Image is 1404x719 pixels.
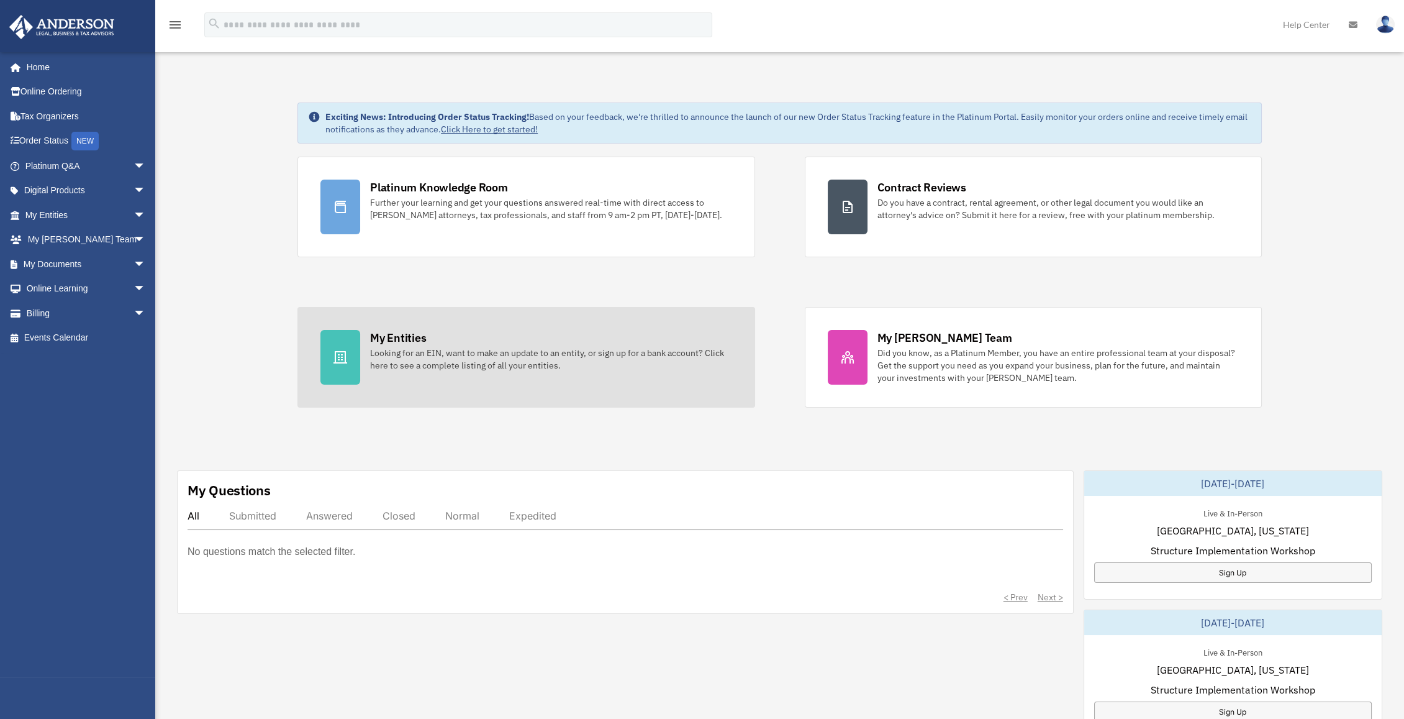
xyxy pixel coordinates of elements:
span: arrow_drop_down [134,178,158,204]
a: Tax Organizers [9,104,165,129]
span: Structure Implementation Workshop [1151,543,1315,558]
i: menu [168,17,183,32]
a: My [PERSON_NAME] Teamarrow_drop_down [9,227,165,252]
span: Structure Implementation Workshop [1151,682,1315,697]
a: Platinum Knowledge Room Further your learning and get your questions answered real-time with dire... [297,157,754,257]
a: Digital Productsarrow_drop_down [9,178,165,203]
a: Platinum Q&Aarrow_drop_down [9,153,165,178]
a: menu [168,22,183,32]
div: Submitted [229,510,276,522]
div: Live & In-Person [1193,645,1272,658]
span: arrow_drop_down [134,277,158,302]
div: All [188,510,199,522]
a: Billingarrow_drop_down [9,301,165,326]
div: Answered [306,510,353,522]
a: Events Calendar [9,326,165,350]
div: My Questions [188,481,271,500]
div: Contract Reviews [877,180,966,195]
div: Looking for an EIN, want to make an update to an entity, or sign up for a bank account? Click her... [370,347,731,372]
div: Do you have a contract, rental agreement, or other legal document you would like an attorney's ad... [877,196,1239,221]
span: arrow_drop_down [134,203,158,228]
a: My [PERSON_NAME] Team Did you know, as a Platinum Member, you have an entire professional team at... [805,307,1262,408]
span: arrow_drop_down [134,301,158,326]
span: arrow_drop_down [134,153,158,179]
span: [GEOGRAPHIC_DATA], [US_STATE] [1157,662,1309,677]
div: Platinum Knowledge Room [370,180,508,195]
img: Anderson Advisors Platinum Portal [6,15,118,39]
span: arrow_drop_down [134,227,158,253]
i: search [207,17,221,30]
div: My [PERSON_NAME] Team [877,330,1012,346]
div: Normal [445,510,479,522]
div: My Entities [370,330,426,346]
a: Order StatusNEW [9,129,165,154]
div: Did you know, as a Platinum Member, you have an entire professional team at your disposal? Get th... [877,347,1239,384]
div: Expedited [509,510,556,522]
div: Live & In-Person [1193,506,1272,519]
p: No questions match the selected filter. [188,543,355,561]
a: Click Here to get started! [441,124,538,135]
a: My Entitiesarrow_drop_down [9,203,165,227]
span: arrow_drop_down [134,252,158,277]
div: Closed [383,510,415,522]
a: Sign Up [1094,562,1372,583]
a: Online Learningarrow_drop_down [9,277,165,301]
strong: Exciting News: Introducing Order Status Tracking! [325,111,529,122]
div: [DATE]-[DATE] [1084,471,1382,496]
span: [GEOGRAPHIC_DATA], [US_STATE] [1157,523,1309,538]
img: User Pic [1376,16,1395,34]
a: My Documentsarrow_drop_down [9,252,165,277]
a: My Entities Looking for an EIN, want to make an update to an entity, or sign up for a bank accoun... [297,307,754,408]
div: NEW [71,132,99,150]
div: [DATE]-[DATE] [1084,610,1382,635]
div: Further your learning and get your questions answered real-time with direct access to [PERSON_NAM... [370,196,731,221]
a: Contract Reviews Do you have a contract, rental agreement, or other legal document you would like... [805,157,1262,257]
a: Home [9,55,158,80]
div: Based on your feedback, we're thrilled to announce the launch of our new Order Status Tracking fe... [325,111,1251,135]
a: Online Ordering [9,80,165,104]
